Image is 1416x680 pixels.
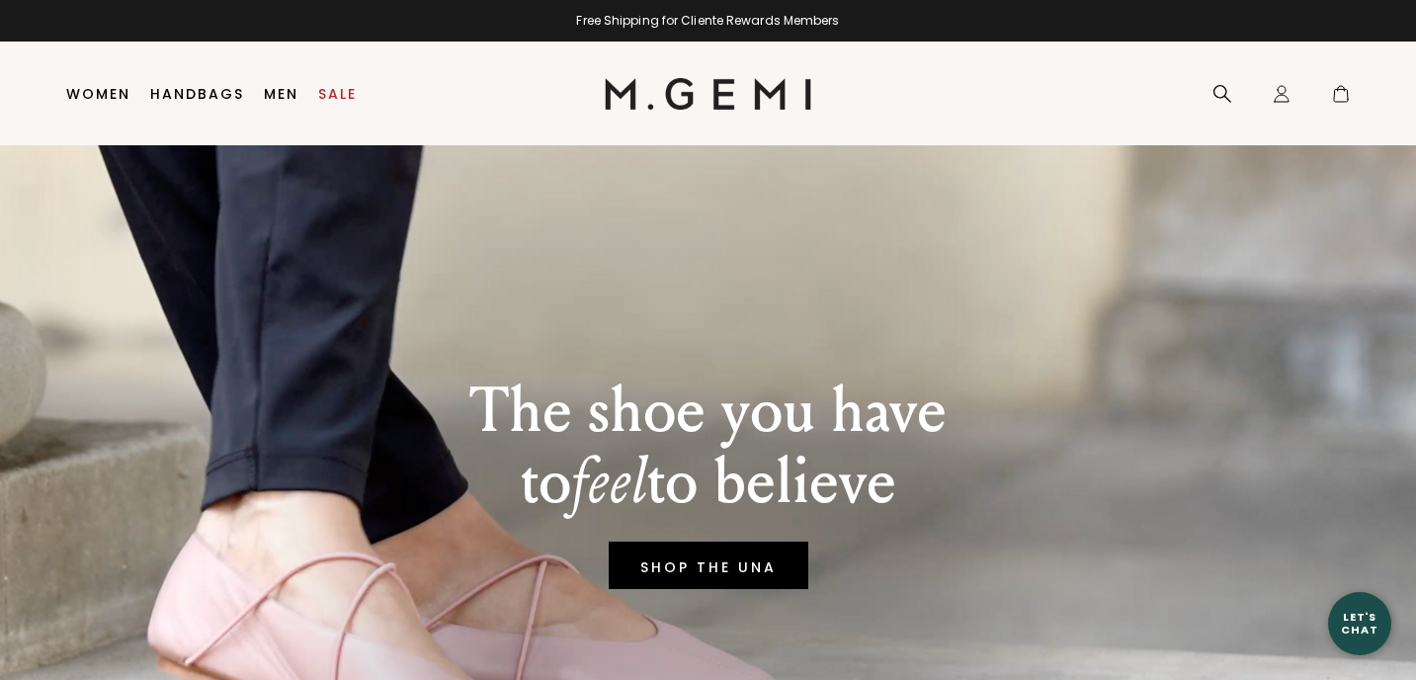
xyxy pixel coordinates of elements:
em: feel [571,444,647,520]
a: Handbags [150,86,244,102]
a: Women [66,86,130,102]
div: Let's Chat [1328,611,1391,636]
a: Men [264,86,298,102]
p: to to believe [469,447,947,518]
img: M.Gemi [605,78,811,110]
p: The shoe you have [469,376,947,447]
a: SHOP THE UNA [609,542,808,589]
a: Sale [318,86,357,102]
